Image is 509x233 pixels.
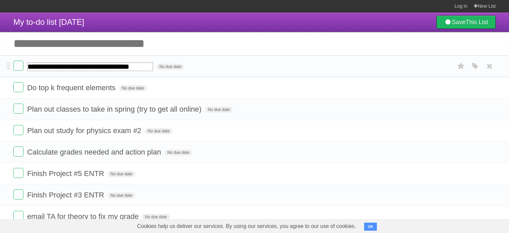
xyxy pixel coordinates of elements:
span: email TA for theory to fix my grade [27,212,140,221]
span: Plan out classes to take in spring (try to get all online) [27,105,203,113]
span: No due date [145,128,172,134]
label: Done [13,104,23,114]
label: Done [13,168,23,178]
span: No due date [157,64,184,70]
span: No due date [108,192,135,198]
label: Done [13,189,23,199]
b: This List [465,19,488,25]
label: Done [13,211,23,221]
span: My to-do list [DATE] [13,17,84,26]
span: No due date [108,171,135,177]
label: Star task [455,61,468,72]
span: No due date [119,85,146,91]
label: Done [13,147,23,157]
label: Done [13,82,23,92]
span: No due date [165,150,192,156]
span: Finish Project #3 ENTR [27,191,106,199]
span: Plan out study for physics exam #2 [27,126,143,135]
a: SaveThis List [436,15,496,29]
span: No due date [205,107,232,113]
button: OK [364,223,377,231]
span: No due date [142,214,169,220]
label: Done [13,125,23,135]
span: Do top k frequent elements [27,83,117,92]
span: Finish Project #5 ENTR [27,169,106,178]
span: Cookies help us deliver our services. By using our services, you agree to our use of cookies. [131,220,363,233]
span: Calculate grades needed and action plan [27,148,163,156]
label: Done [13,61,23,71]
